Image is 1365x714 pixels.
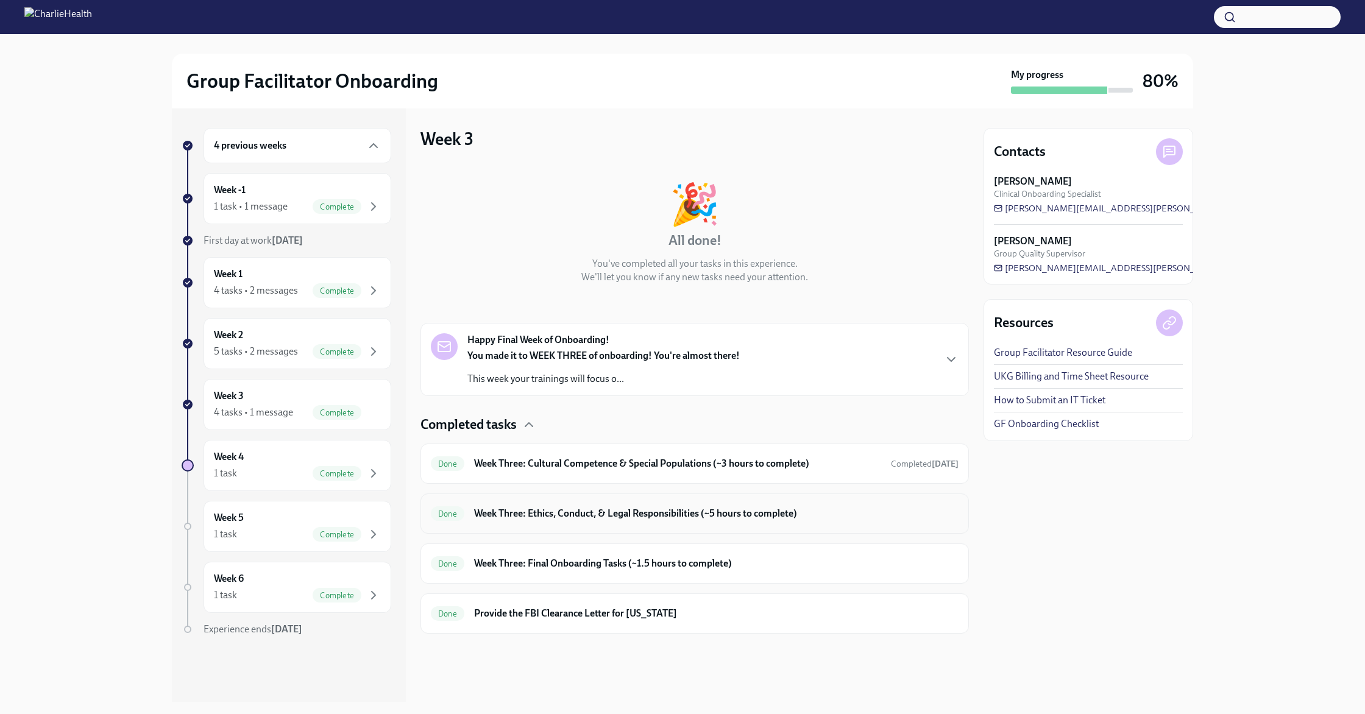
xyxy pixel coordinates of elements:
[994,143,1046,161] h4: Contacts
[994,235,1072,248] strong: [PERSON_NAME]
[994,202,1298,214] a: [PERSON_NAME][EMAIL_ADDRESS][PERSON_NAME][DOMAIN_NAME]
[467,350,740,361] strong: You made it to WEEK THREE of onboarding! You're almost there!
[932,459,959,469] strong: [DATE]
[204,128,391,163] div: 4 previous weeks
[670,184,720,224] div: 🎉
[182,440,391,491] a: Week 41 taskComplete
[431,509,464,518] span: Done
[214,389,244,403] h6: Week 3
[313,286,361,295] span: Complete
[214,200,288,213] div: 1 task • 1 message
[994,314,1054,332] h4: Resources
[420,128,473,150] h3: Week 3
[182,234,391,247] a: First day at work[DATE]
[467,372,740,386] p: This week your trainings will focus o...
[431,559,464,568] span: Done
[182,318,391,369] a: Week 25 tasks • 2 messagesComplete
[182,562,391,613] a: Week 61 taskComplete
[214,450,244,464] h6: Week 4
[1143,70,1179,92] h3: 80%
[467,333,609,347] strong: Happy Final Week of Onboarding!
[994,394,1105,407] a: How to Submit an IT Ticket
[214,572,244,585] h6: Week 6
[204,623,302,635] span: Experience ends
[994,248,1085,260] span: Group Quality Supervisor
[271,623,302,635] strong: [DATE]
[313,530,361,539] span: Complete
[431,604,959,623] a: DoneProvide the FBI Clearance Letter for [US_STATE]
[214,139,286,152] h6: 4 previous weeks
[420,415,517,434] h4: Completed tasks
[891,458,959,470] span: October 3rd, 2025 21:56
[182,257,391,308] a: Week 14 tasks • 2 messagesComplete
[474,557,959,570] h6: Week Three: Final Onboarding Tasks (~1.5 hours to complete)
[214,467,237,480] div: 1 task
[214,406,293,419] div: 4 tasks • 1 message
[1011,68,1063,82] strong: My progress
[313,202,361,211] span: Complete
[420,415,969,434] div: Completed tasks
[994,417,1099,431] a: GF Onboarding Checklist
[214,267,243,281] h6: Week 1
[474,507,959,520] h6: Week Three: Ethics, Conduct, & Legal Responsibilities (~5 hours to complete)
[313,408,361,417] span: Complete
[24,7,92,27] img: CharlieHealth
[431,504,959,523] a: DoneWeek Three: Ethics, Conduct, & Legal Responsibilities (~5 hours to complete)
[182,501,391,552] a: Week 51 taskComplete
[214,511,244,525] h6: Week 5
[994,370,1149,383] a: UKG Billing and Time Sheet Resource
[668,232,721,250] h4: All done!
[431,554,959,573] a: DoneWeek Three: Final Onboarding Tasks (~1.5 hours to complete)
[994,175,1072,188] strong: [PERSON_NAME]
[313,469,361,478] span: Complete
[186,69,438,93] h2: Group Facilitator Onboarding
[214,345,298,358] div: 5 tasks • 2 messages
[204,235,303,246] span: First day at work
[994,346,1132,359] a: Group Facilitator Resource Guide
[214,328,243,342] h6: Week 2
[431,454,959,473] a: DoneWeek Three: Cultural Competence & Special Populations (~3 hours to complete)Completed[DATE]
[474,607,959,620] h6: Provide the FBI Clearance Letter for [US_STATE]
[272,235,303,246] strong: [DATE]
[214,284,298,297] div: 4 tasks • 2 messages
[994,262,1298,274] a: [PERSON_NAME][EMAIL_ADDRESS][PERSON_NAME][DOMAIN_NAME]
[994,188,1101,200] span: Clinical Onboarding Specialist
[431,459,464,468] span: Done
[214,183,246,197] h6: Week -1
[592,257,798,270] p: You've completed all your tasks in this experience.
[581,270,808,284] p: We'll let you know if any new tasks need your attention.
[431,609,464,618] span: Done
[313,347,361,356] span: Complete
[182,379,391,430] a: Week 34 tasks • 1 messageComplete
[891,459,959,469] span: Completed
[214,589,237,602] div: 1 task
[182,173,391,224] a: Week -11 task • 1 messageComplete
[474,457,881,470] h6: Week Three: Cultural Competence & Special Populations (~3 hours to complete)
[313,591,361,600] span: Complete
[214,528,237,541] div: 1 task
